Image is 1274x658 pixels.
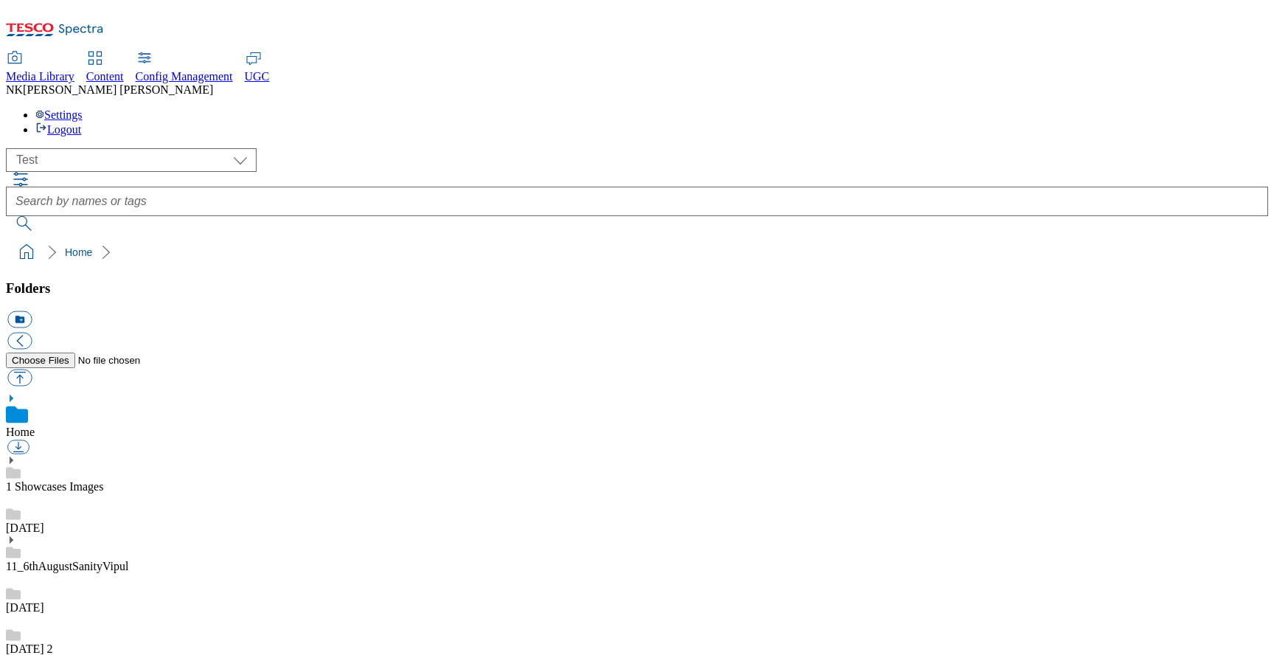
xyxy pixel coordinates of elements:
a: 11_6thAugustSanityVipul [6,560,128,572]
nav: breadcrumb [6,238,1268,266]
span: UGC [245,70,270,83]
a: [DATE] [6,522,44,534]
a: Logout [35,123,81,136]
a: 1 Showcases Images [6,480,103,493]
a: Config Management [136,52,233,83]
a: Home [65,246,92,258]
span: Config Management [136,70,233,83]
span: Media Library [6,70,74,83]
a: [DATE] [6,601,44,614]
a: Content [86,52,124,83]
span: [PERSON_NAME] [PERSON_NAME] [23,83,213,96]
a: UGC [245,52,270,83]
span: NK [6,83,23,96]
span: Content [86,70,124,83]
a: Media Library [6,52,74,83]
h3: Folders [6,280,1268,297]
a: home [15,240,38,264]
a: Home [6,426,35,438]
a: Settings [35,108,83,121]
a: [DATE] 2 [6,643,53,655]
input: Search by names or tags [6,187,1268,216]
